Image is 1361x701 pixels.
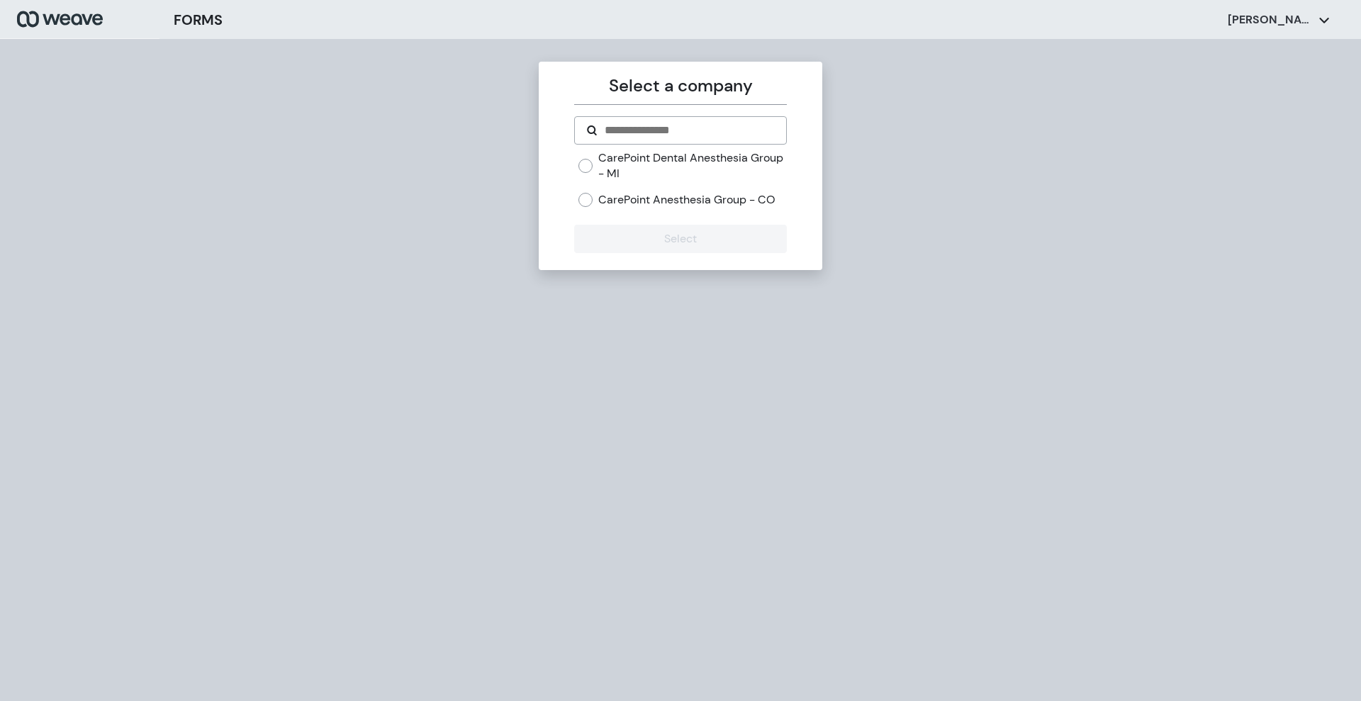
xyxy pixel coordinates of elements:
[598,192,775,208] label: CarePoint Anesthesia Group - CO
[174,9,223,30] h3: FORMS
[574,225,786,253] button: Select
[598,150,786,181] label: CarePoint Dental Anesthesia Group - MI
[574,73,786,99] p: Select a company
[1228,12,1313,28] p: [PERSON_NAME]
[603,122,774,139] input: Search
